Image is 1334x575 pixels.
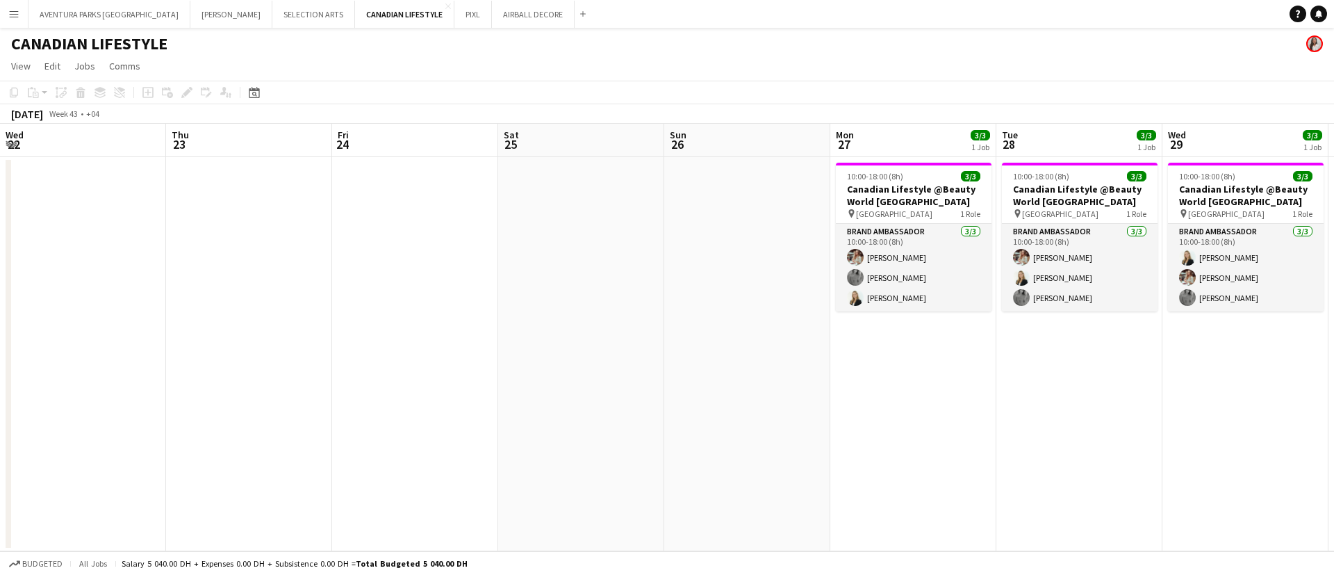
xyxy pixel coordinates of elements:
div: 1 Job [971,142,989,152]
span: Week 43 [46,108,81,119]
h3: Canadian Lifestyle @Beauty World [GEOGRAPHIC_DATA] [836,183,991,208]
div: +04 [86,108,99,119]
a: View [6,57,36,75]
button: PIXL [454,1,492,28]
span: 10:00-18:00 (8h) [847,171,903,181]
span: Mon [836,129,854,141]
span: 27 [834,136,854,152]
h3: Canadian Lifestyle @Beauty World [GEOGRAPHIC_DATA] [1002,183,1158,208]
span: Wed [1168,129,1186,141]
span: 24 [336,136,349,152]
span: 3/3 [1303,130,1322,140]
span: 23 [170,136,189,152]
span: Wed [6,129,24,141]
a: Edit [39,57,66,75]
app-card-role: Brand Ambassador3/310:00-18:00 (8h)[PERSON_NAME][PERSON_NAME][PERSON_NAME] [1002,224,1158,311]
button: AIRBALL DECORE [492,1,575,28]
span: View [11,60,31,72]
span: 28 [1000,136,1018,152]
span: [GEOGRAPHIC_DATA] [1022,209,1098,219]
span: Budgeted [22,559,63,569]
span: 1 Role [960,209,980,219]
span: Fri [338,129,349,141]
div: Salary 5 040.00 DH + Expenses 0.00 DH + Subsistence 0.00 DH = [122,558,468,569]
span: 3/3 [1137,130,1156,140]
span: 25 [502,136,519,152]
span: 1 Role [1126,209,1146,219]
app-user-avatar: Ines de Puybaudet [1306,35,1323,52]
span: 3/3 [1127,171,1146,181]
span: Tue [1002,129,1018,141]
app-job-card: 10:00-18:00 (8h)3/3Canadian Lifestyle @Beauty World [GEOGRAPHIC_DATA] [GEOGRAPHIC_DATA]1 RoleBran... [1168,163,1324,311]
h3: Canadian Lifestyle @Beauty World [GEOGRAPHIC_DATA] [1168,183,1324,208]
app-card-role: Brand Ambassador3/310:00-18:00 (8h)[PERSON_NAME][PERSON_NAME][PERSON_NAME] [1168,224,1324,311]
span: 10:00-18:00 (8h) [1013,171,1069,181]
app-job-card: 10:00-18:00 (8h)3/3Canadian Lifestyle @Beauty World [GEOGRAPHIC_DATA] [GEOGRAPHIC_DATA]1 RoleBran... [836,163,991,311]
span: 22 [3,136,24,152]
span: Total Budgeted 5 040.00 DH [356,558,468,569]
div: [DATE] [11,107,43,121]
span: Jobs [74,60,95,72]
button: Budgeted [7,556,65,572]
h1: CANADIAN LIFESTYLE [11,33,167,54]
span: [GEOGRAPHIC_DATA] [856,209,932,219]
span: 29 [1166,136,1186,152]
a: Jobs [69,57,101,75]
span: 1 Role [1292,209,1312,219]
span: Sun [670,129,686,141]
span: Sat [504,129,519,141]
button: AVENTURA PARKS [GEOGRAPHIC_DATA] [28,1,190,28]
span: 3/3 [961,171,980,181]
span: All jobs [76,558,110,569]
app-job-card: 10:00-18:00 (8h)3/3Canadian Lifestyle @Beauty World [GEOGRAPHIC_DATA] [GEOGRAPHIC_DATA]1 RoleBran... [1002,163,1158,311]
span: 3/3 [1293,171,1312,181]
span: Edit [44,60,60,72]
button: [PERSON_NAME] [190,1,272,28]
button: CANADIAN LIFESTYLE [355,1,454,28]
span: 3/3 [971,130,990,140]
span: 26 [668,136,686,152]
a: Comms [104,57,146,75]
button: SELECTION ARTS [272,1,355,28]
span: 10:00-18:00 (8h) [1179,171,1235,181]
div: 1 Job [1137,142,1155,152]
div: 1 Job [1303,142,1321,152]
span: Comms [109,60,140,72]
span: Thu [172,129,189,141]
span: [GEOGRAPHIC_DATA] [1188,209,1265,219]
app-card-role: Brand Ambassador3/310:00-18:00 (8h)[PERSON_NAME][PERSON_NAME][PERSON_NAME] [836,224,991,311]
